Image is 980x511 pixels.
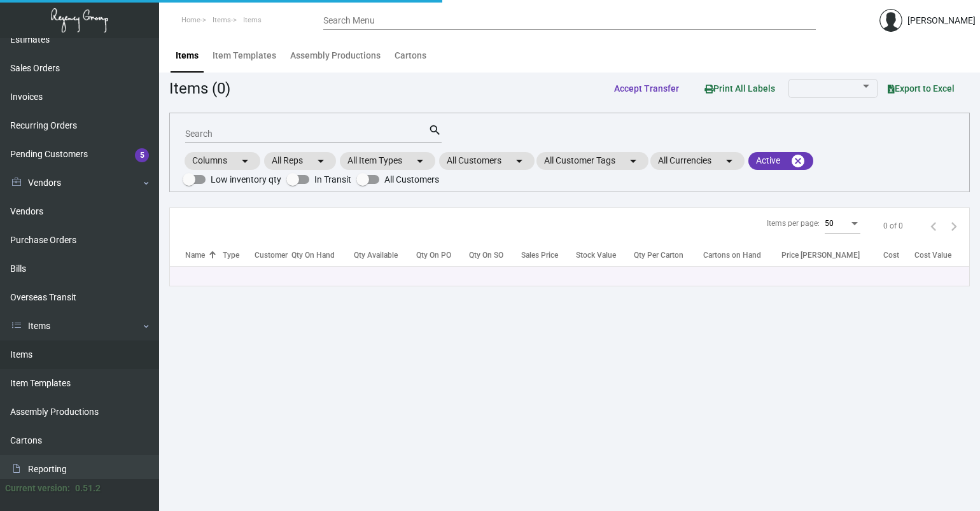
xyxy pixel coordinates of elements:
[291,249,335,261] div: Qty On Hand
[469,249,503,261] div: Qty On SO
[185,249,205,261] div: Name
[923,216,944,236] button: Previous page
[576,249,634,261] div: Stock Value
[790,153,806,169] mat-icon: cancel
[825,219,834,228] span: 50
[185,152,260,170] mat-chip: Columns
[169,77,230,100] div: Items (0)
[416,249,469,261] div: Qty On PO
[888,83,955,94] span: Export to Excel
[181,16,200,24] span: Home
[313,153,328,169] mat-icon: arrow_drop_down
[237,153,253,169] mat-icon: arrow_drop_down
[255,244,292,266] th: Customer
[703,249,761,261] div: Cartons on Hand
[781,249,860,261] div: Price [PERSON_NAME]
[439,152,535,170] mat-chip: All Customers
[883,249,899,261] div: Cost
[907,14,976,27] div: [PERSON_NAME]
[626,153,641,169] mat-icon: arrow_drop_down
[223,249,239,261] div: Type
[5,482,70,495] div: Current version:
[512,153,527,169] mat-icon: arrow_drop_down
[354,249,417,261] div: Qty Available
[469,249,521,261] div: Qty On SO
[944,216,964,236] button: Next page
[781,249,883,261] div: Price [PERSON_NAME]
[412,153,428,169] mat-icon: arrow_drop_down
[704,83,775,94] span: Print All Labels
[290,49,381,62] div: Assembly Productions
[748,152,813,170] mat-chip: Active
[634,249,683,261] div: Qty Per Carton
[243,16,262,24] span: Items
[176,49,199,62] div: Items
[354,249,398,261] div: Qty Available
[521,249,576,261] div: Sales Price
[75,482,101,495] div: 0.51.2
[223,249,255,261] div: Type
[314,172,351,187] span: In Transit
[395,49,426,62] div: Cartons
[340,152,435,170] mat-chip: All Item Types
[634,249,703,261] div: Qty Per Carton
[694,76,785,100] button: Print All Labels
[576,249,616,261] div: Stock Value
[878,77,965,100] button: Export to Excel
[883,220,903,232] div: 0 of 0
[264,152,336,170] mat-chip: All Reps
[384,172,439,187] span: All Customers
[185,249,223,261] div: Name
[703,249,781,261] div: Cartons on Hand
[604,77,689,100] button: Accept Transfer
[883,249,914,261] div: Cost
[722,153,737,169] mat-icon: arrow_drop_down
[213,16,231,24] span: Items
[767,218,820,229] div: Items per page:
[291,249,353,261] div: Qty On Hand
[879,9,902,32] img: admin@bootstrapmaster.com
[521,249,558,261] div: Sales Price
[825,220,860,228] mat-select: Items per page:
[536,152,648,170] mat-chip: All Customer Tags
[650,152,745,170] mat-chip: All Currencies
[914,249,951,261] div: Cost Value
[914,249,969,261] div: Cost Value
[213,49,276,62] div: Item Templates
[211,172,281,187] span: Low inventory qty
[428,123,442,138] mat-icon: search
[416,249,451,261] div: Qty On PO
[614,83,679,94] span: Accept Transfer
